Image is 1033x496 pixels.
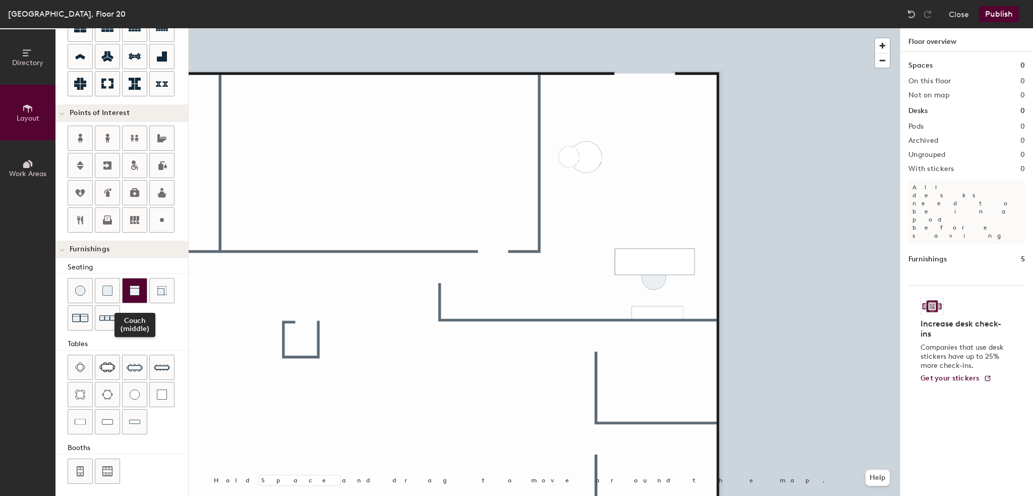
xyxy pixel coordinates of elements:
[122,409,147,434] button: Table (1x4)
[1020,91,1025,99] h2: 0
[8,8,126,20] div: [GEOGRAPHIC_DATA], Floor 20
[1021,254,1025,265] h1: 5
[68,409,93,434] button: Table (1x2)
[906,9,916,19] img: Undo
[68,355,93,380] button: Four seat table
[75,286,85,296] img: Stool
[68,305,93,330] button: Couch (x2)
[157,286,167,296] img: Couch (corner)
[866,470,890,486] button: Help
[1020,105,1025,117] h1: 0
[1020,123,1025,131] h2: 0
[68,339,188,350] div: Tables
[95,382,120,407] button: Six seat round table
[949,6,969,22] button: Close
[102,417,113,427] img: Table (1x3)
[1020,137,1025,145] h2: 0
[923,9,933,19] img: Redo
[921,319,1007,339] h4: Increase desk check-ins
[72,310,88,326] img: Couch (x2)
[921,343,1007,370] p: Companies that use desk stickers have up to 25% more check-ins.
[95,409,120,434] button: Table (1x3)
[99,362,116,372] img: Six seat table
[130,286,140,296] img: Couch (middle)
[122,278,147,303] button: Couch (middle)Couch (middle)
[68,443,188,454] div: Booths
[127,359,143,375] img: Eight seat table
[17,114,39,123] span: Layout
[908,91,949,99] h2: Not on map
[908,77,951,85] h2: On this floor
[908,179,1025,244] p: All desks need to be in a pod before saving
[908,165,954,173] h2: With stickers
[900,28,1033,52] h1: Floor overview
[1020,60,1025,71] h1: 0
[12,59,43,67] span: Directory
[95,278,120,303] button: Cushion
[75,390,85,400] img: Four seat round table
[9,170,46,178] span: Work Areas
[122,355,147,380] button: Eight seat table
[102,466,112,476] img: Six seat booth
[70,109,130,117] span: Points of Interest
[908,60,933,71] h1: Spaces
[95,355,120,380] button: Six seat table
[129,417,140,427] img: Table (1x4)
[1020,77,1025,85] h2: 0
[908,137,938,145] h2: Archived
[102,286,112,296] img: Cushion
[149,382,175,407] button: Table (1x1)
[99,310,116,326] img: Couch (x3)
[149,355,175,380] button: Ten seat table
[908,151,946,159] h2: Ungrouped
[979,6,1019,22] button: Publish
[908,123,924,131] h2: Pods
[95,459,120,484] button: Six seat booth
[70,245,109,253] span: Furnishings
[908,105,928,117] h1: Desks
[68,382,93,407] button: Four seat round table
[68,278,93,303] button: Stool
[921,298,944,315] img: Sticker logo
[1020,165,1025,173] h2: 0
[68,459,93,484] button: Four seat booth
[68,262,188,273] div: Seating
[95,305,120,330] button: Couch (x3)
[908,254,947,265] h1: Furnishings
[75,417,86,427] img: Table (1x2)
[102,390,113,400] img: Six seat round table
[157,390,167,400] img: Table (1x1)
[154,359,170,375] img: Ten seat table
[149,278,175,303] button: Couch (corner)
[1020,151,1025,159] h2: 0
[76,466,85,476] img: Four seat booth
[122,382,147,407] button: Table (round)
[921,374,992,383] a: Get your stickers
[921,374,980,382] span: Get your stickers
[130,390,140,400] img: Table (round)
[75,362,85,372] img: Four seat table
